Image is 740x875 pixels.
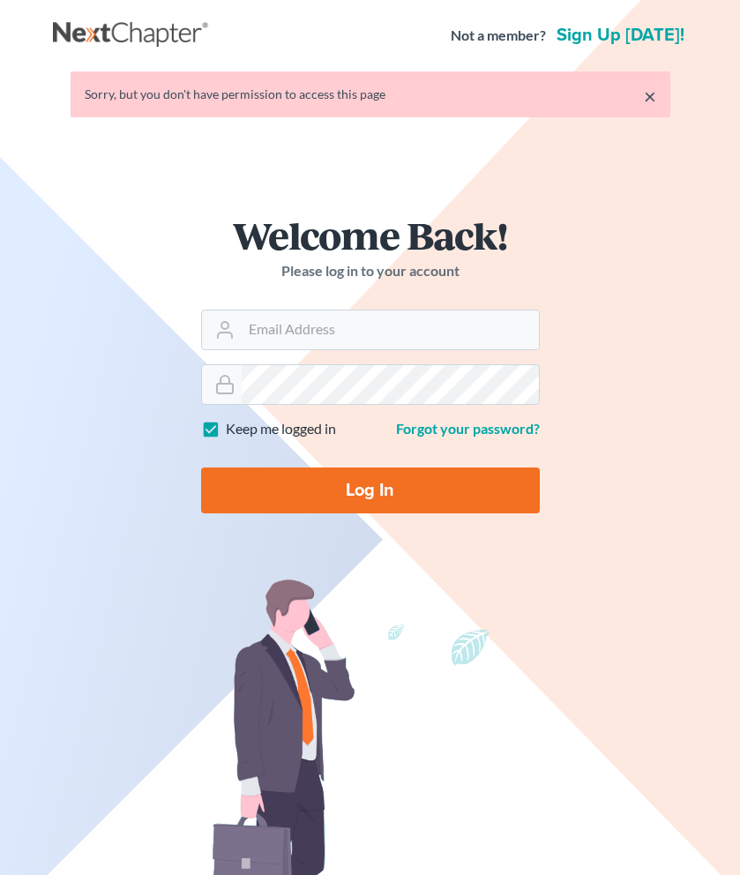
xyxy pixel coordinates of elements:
[201,261,540,281] p: Please log in to your account
[396,420,540,437] a: Forgot your password?
[644,86,656,107] a: ×
[242,310,539,349] input: Email Address
[553,26,688,44] a: Sign up [DATE]!
[85,86,656,103] div: Sorry, but you don't have permission to access this page
[201,467,540,513] input: Log In
[226,419,336,439] label: Keep me logged in
[201,216,540,254] h1: Welcome Back!
[451,26,546,46] strong: Not a member?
